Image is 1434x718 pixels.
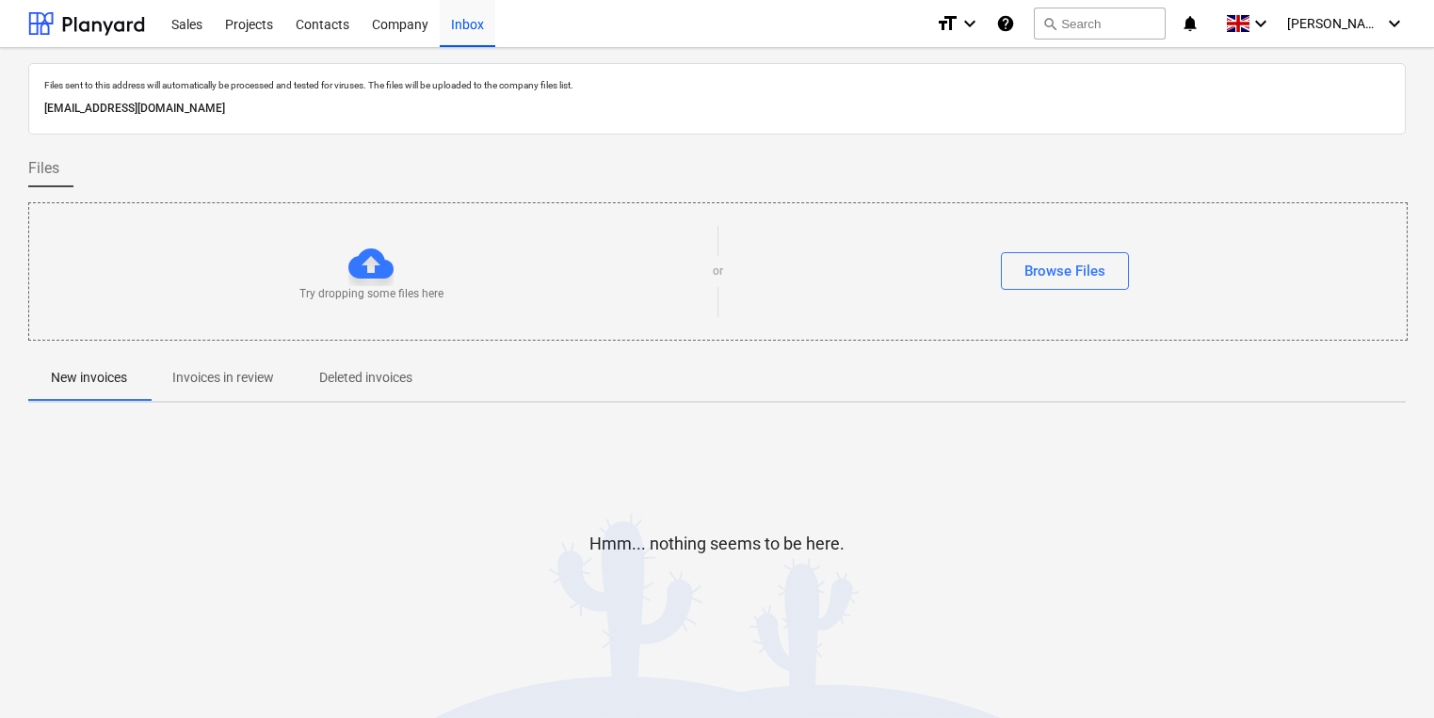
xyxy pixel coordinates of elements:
i: keyboard_arrow_down [959,12,981,35]
div: Try dropping some files hereorBrowse Files [28,202,1408,341]
span: Files [28,157,59,180]
span: search [1042,16,1057,31]
i: keyboard_arrow_down [1249,12,1272,35]
iframe: Chat Widget [1340,628,1434,718]
p: Deleted invoices [319,368,412,388]
i: notifications [1181,12,1200,35]
i: format_size [936,12,959,35]
p: New invoices [51,368,127,388]
i: keyboard_arrow_down [1383,12,1406,35]
p: Hmm... nothing seems to be here. [589,533,845,555]
p: Files sent to this address will automatically be processed and tested for viruses. The files will... [44,79,1390,91]
p: Try dropping some files here [299,286,443,302]
p: or [713,263,723,279]
i: Knowledge base [996,12,1015,35]
span: [PERSON_NAME] [1287,16,1381,31]
div: Browse Files [1024,259,1105,283]
button: Search [1034,8,1166,40]
button: Browse Files [1001,252,1129,290]
p: [EMAIL_ADDRESS][DOMAIN_NAME] [44,99,1390,119]
p: Invoices in review [172,368,274,388]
